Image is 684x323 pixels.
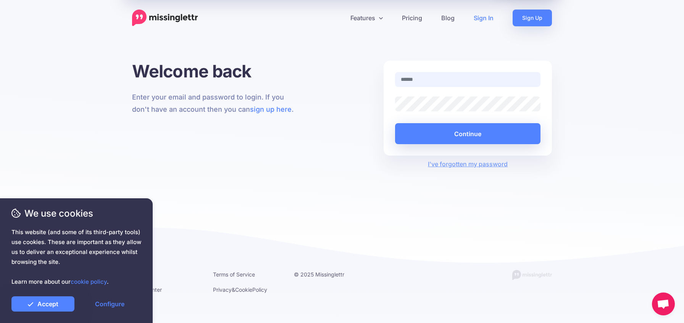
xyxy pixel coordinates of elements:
[341,10,392,26] a: Features
[235,286,252,293] a: Cookie
[294,270,363,279] li: © 2025 Missinglettr
[428,160,508,168] a: I've forgotten my password
[432,10,464,26] a: Blog
[392,10,432,26] a: Pricing
[11,296,74,312] a: Accept
[513,10,552,26] a: Sign Up
[132,61,300,82] h1: Welcome back
[132,91,300,116] p: Enter your email and password to login. If you don't have an account then you can .
[464,10,503,26] a: Sign In
[213,285,282,294] li: & Policy
[395,123,540,144] button: Continue
[250,105,292,113] a: sign up here
[71,278,107,285] a: cookie policy
[213,286,232,293] a: Privacy
[11,207,141,220] span: We use cookies
[213,271,255,278] a: Terms of Service
[652,292,675,315] a: Open chat
[78,296,141,312] a: Configure
[11,227,141,287] span: This website (and some of its third-party tools) use cookies. These are important as they allow u...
